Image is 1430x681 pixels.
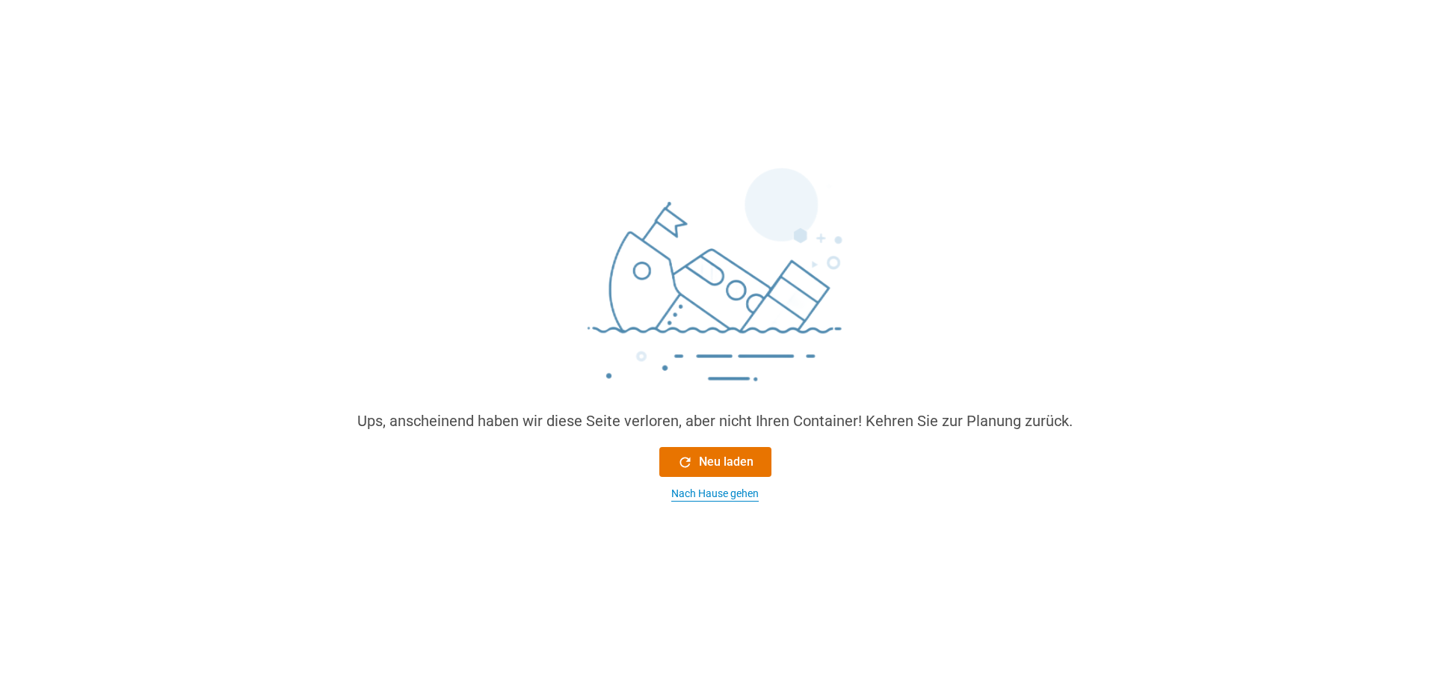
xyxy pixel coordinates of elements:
font: Neu laden [699,454,753,469]
button: Nach Hause gehen [659,486,771,502]
button: Neu laden [659,447,771,477]
img: sinking_ship.png [491,161,940,410]
font: Ups, anscheinend haben wir diese Seite verloren, aber nicht Ihren Container! Kehren Sie zur Planu... [357,412,1073,430]
font: Nach Hause gehen [671,487,759,499]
